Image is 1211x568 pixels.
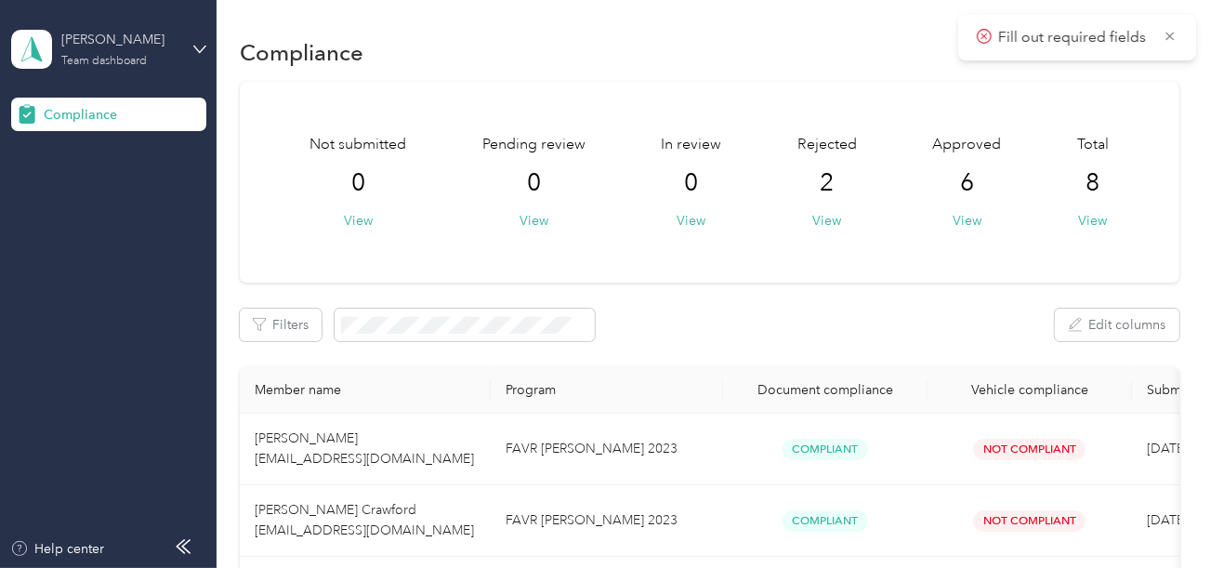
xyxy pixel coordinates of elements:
[1077,134,1109,156] span: Total
[255,502,474,538] span: [PERSON_NAME] Crawford [EMAIL_ADDRESS][DOMAIN_NAME]
[812,211,841,231] button: View
[491,414,723,485] td: FAVR EE Ward 2023
[783,439,868,460] span: Compliant
[309,134,406,156] span: Not submitted
[973,439,1086,460] span: Not Compliant
[1078,211,1107,231] button: View
[482,134,586,156] span: Pending review
[738,382,913,398] div: Document compliance
[1107,464,1211,568] iframe: Everlance-gr Chat Button Frame
[820,168,834,198] span: 2
[1055,309,1179,341] button: Edit columns
[255,430,474,467] span: [PERSON_NAME] [EMAIL_ADDRESS][DOMAIN_NAME]
[527,168,541,198] span: 0
[61,56,147,67] div: Team dashboard
[661,134,721,156] span: In review
[932,134,1001,156] span: Approved
[677,211,705,231] button: View
[491,367,723,414] th: Program
[240,309,322,341] button: Filters
[344,211,373,231] button: View
[240,43,363,62] h1: Compliance
[520,211,548,231] button: View
[1086,168,1099,198] span: 8
[351,168,365,198] span: 0
[797,134,857,156] span: Rejected
[491,485,723,557] td: FAVR EE Ward 2023
[240,367,491,414] th: Member name
[960,168,974,198] span: 6
[783,510,868,532] span: Compliant
[953,211,981,231] button: View
[973,510,1086,532] span: Not Compliant
[684,168,698,198] span: 0
[998,26,1151,49] p: Fill out required fields
[44,105,117,125] span: Compliance
[10,539,105,559] button: Help center
[942,382,1117,398] div: Vehicle compliance
[61,30,178,49] div: [PERSON_NAME]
